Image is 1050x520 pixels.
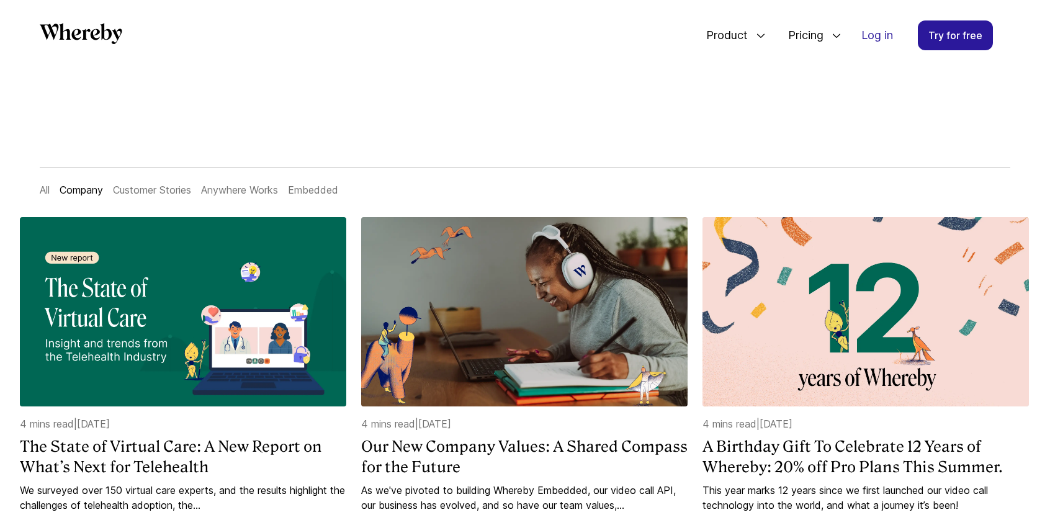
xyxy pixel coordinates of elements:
a: All [40,184,50,196]
a: Log in [851,21,903,50]
a: Company [60,184,103,196]
a: We surveyed over 150 virtual care experts, and the results highlight the challenges of telehealth... [20,483,346,513]
p: 4 mins read | [DATE] [361,416,688,431]
span: Pricing [776,15,827,56]
a: Try for free [918,20,993,50]
span: Product [694,15,751,56]
a: Customer Stories [113,184,191,196]
a: Whereby [40,23,122,48]
a: Anywhere Works [201,184,278,196]
a: A Birthday Gift To Celebrate 12 Years of Whereby: 20% off Pro Plans This Summer. [702,436,1029,478]
a: This year marks 12 years since we first launched our video call technology into the world, and wh... [702,483,1029,513]
p: 4 mins read | [DATE] [702,416,1029,431]
a: The State of Virtual Care: A New Report on What’s Next for Telehealth [20,436,346,478]
a: Our New Company Values: A Shared Compass for the Future [361,436,688,478]
a: Embedded [288,184,338,196]
svg: Whereby [40,23,122,44]
a: As we've pivoted to building Whereby Embedded, our video call API, our business has evolved, and ... [361,483,688,513]
p: 4 mins read | [DATE] [20,416,346,431]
